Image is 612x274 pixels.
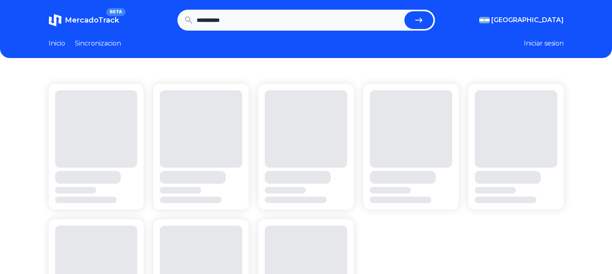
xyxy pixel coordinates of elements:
[75,39,121,48] a: Sincronizacion
[49,14,119,27] a: MercadoTrackBETA
[49,39,65,48] a: Inicio
[479,17,490,23] img: Argentina
[49,14,62,27] img: MercadoTrack
[524,39,564,48] button: Iniciar sesion
[65,16,119,25] span: MercadoTrack
[479,15,564,25] button: [GEOGRAPHIC_DATA]
[106,8,125,16] span: BETA
[491,15,564,25] span: [GEOGRAPHIC_DATA]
